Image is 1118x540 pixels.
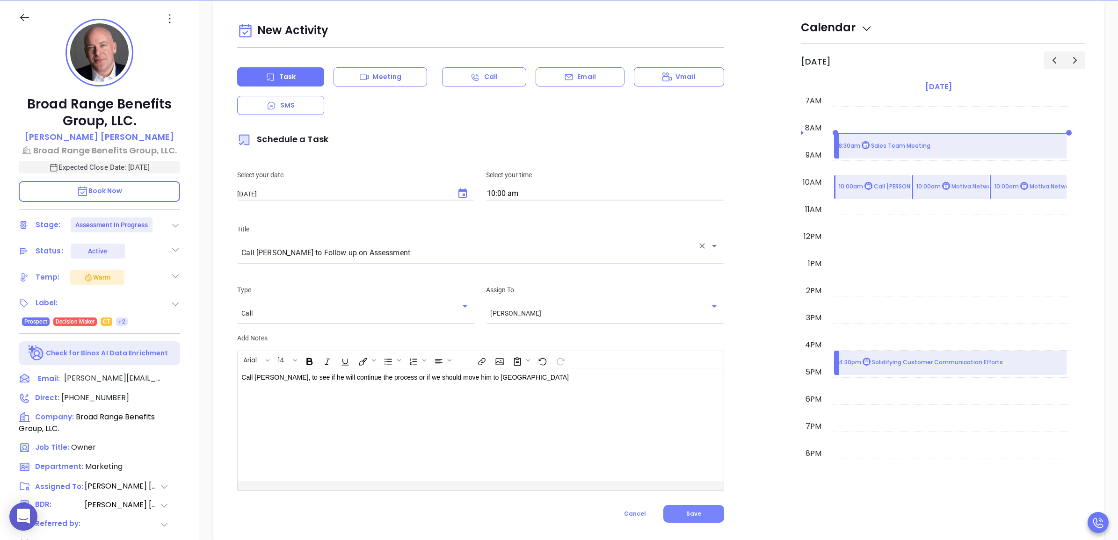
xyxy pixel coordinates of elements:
span: Font size [273,352,299,368]
p: Email [577,72,596,82]
span: Font family [238,352,272,368]
p: Select your time [486,170,724,180]
span: Underline [336,352,353,368]
span: Direct : [35,393,59,403]
span: Referred by: [35,518,84,530]
p: Select your date [237,170,475,180]
span: Arial [239,355,261,362]
p: Type [237,285,475,295]
div: 1pm [806,258,823,269]
p: [PERSON_NAME] [PERSON_NAME] [25,130,174,143]
a: [PERSON_NAME] [PERSON_NAME] [25,130,174,144]
span: Company: [35,412,74,422]
span: Owner [71,442,96,453]
button: Open [708,239,721,252]
button: Open [708,300,721,313]
span: Prospect [24,317,47,327]
p: Call [484,72,498,82]
button: Cancel [607,505,663,523]
div: 10am [801,177,823,188]
div: Status: [36,244,63,258]
p: Broad Range Benefits Group, LLC. [19,96,180,130]
span: Cancel [624,510,646,518]
button: Previous day [1044,51,1065,69]
span: Redo [551,352,568,368]
span: Undo [533,352,550,368]
div: 2pm [804,285,823,296]
p: Vmail [675,72,696,82]
span: Broad Range Benefits Group, LLC. [19,411,155,434]
div: Temp: [36,270,60,284]
p: Call [PERSON_NAME], to see if he will continue the process or if we should move him to [GEOGRAPHI... [241,373,686,382]
div: 12pm [802,231,823,242]
span: Insert Unordered List [379,352,403,368]
div: Assessment In Progress [75,217,148,232]
p: 8:30am Sales Team Meeting [839,141,930,151]
span: Assigned To: [35,482,84,492]
span: Bold [300,352,317,368]
button: Choose date, selected date is Aug 18, 2025 [451,182,474,205]
div: 4pm [803,339,823,351]
p: Expected Close Date: [DATE] [19,161,180,173]
button: Next day [1064,51,1085,69]
div: Label: [36,296,58,310]
span: Insert link [472,352,489,368]
span: Align [429,352,454,368]
span: Book Now [77,186,123,195]
img: Ai-Enrich-DaqCidB-.svg [28,345,44,361]
div: 5pm [804,367,823,378]
span: Department: [35,461,83,471]
div: 8am [803,122,823,134]
div: 7pm [804,421,823,432]
a: Broad Range Benefits Group, LLC. [19,144,180,157]
img: profile-user [70,23,129,82]
span: [PERSON_NAME] [PERSON_NAME] [85,481,160,492]
div: 9am [804,150,823,161]
div: New Activity [237,19,724,43]
span: CT [103,317,110,327]
span: Italic [318,352,335,368]
span: Calendar [801,20,872,35]
p: Add Notes [237,333,724,343]
span: [PERSON_NAME][EMAIL_ADDRESS][DOMAIN_NAME] [64,373,162,384]
button: Save [663,505,724,523]
div: Active [88,244,107,259]
span: Insert Ordered List [404,352,428,368]
span: Surveys [508,352,532,368]
span: Email: [38,373,60,385]
a: [DATE] [923,80,954,94]
p: Assign To [486,285,724,295]
p: Task [279,72,296,82]
span: 14 [273,355,289,362]
p: 10:00am Call [PERSON_NAME] to Follow up on Assessment [839,182,1016,192]
div: 8pm [804,448,823,459]
span: Save [686,510,701,518]
span: Marketing [85,461,123,472]
span: Insert Image [490,352,507,368]
p: Title [237,224,724,234]
span: Job Title: [35,442,69,452]
div: 6pm [804,394,823,405]
button: Clear [696,239,709,252]
span: Fill color or set the text color [354,352,378,368]
span: Decision Maker [56,317,94,327]
h2: [DATE] [801,57,831,67]
p: Check for Binox AI Data Enrichment [46,348,168,358]
span: Schedule a Task [237,133,328,145]
div: 3pm [804,312,823,324]
p: SMS [280,101,295,110]
div: Stage: [36,218,61,232]
span: +2 [118,317,125,327]
span: [PHONE_NUMBER] [61,392,129,403]
div: 11am [803,204,823,215]
p: Meeting [372,72,401,82]
button: Arial [239,352,264,368]
div: 7am [803,95,823,107]
div: Warm [84,272,110,283]
span: BDR: [35,499,84,511]
button: 14 [273,352,291,368]
input: MM/DD/YYYY [237,190,448,198]
p: 10:00am Motiva Networks/Licenses Review [916,182,1048,192]
button: Open [458,300,472,313]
